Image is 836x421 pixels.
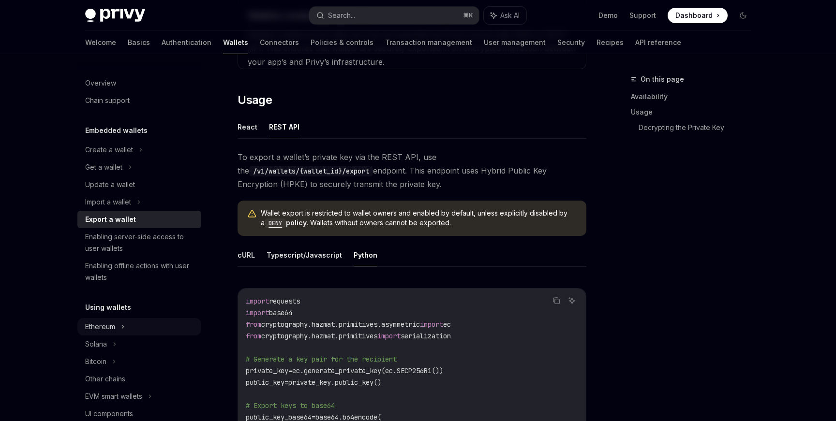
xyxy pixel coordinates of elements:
[77,92,201,109] a: Chain support
[377,332,401,340] span: import
[629,11,656,20] a: Support
[247,209,257,219] svg: Warning
[668,8,728,23] a: Dashboard
[249,166,373,176] code: /v1/wallets/{wallet_id}/export
[328,10,355,21] div: Search...
[484,7,526,24] button: Ask AI
[77,370,201,388] a: Other chains
[550,294,563,307] button: Copy the contents from the code block
[598,11,618,20] a: Demo
[420,320,443,329] span: import
[635,31,681,54] a: API reference
[77,228,201,257] a: Enabling server-side access to user wallets
[463,12,473,19] span: ⌘ K
[269,308,292,317] span: base64
[269,116,299,138] button: REST API
[354,244,377,266] button: Python
[246,297,269,305] span: import
[128,31,150,54] a: Basics
[238,116,257,138] button: React
[85,77,116,89] div: Overview
[85,408,133,420] div: UI components
[85,391,142,402] div: EVM smart wallets
[246,355,397,363] span: # Generate a key pair for the recipient
[288,366,292,375] span: =
[284,378,288,387] span: =
[223,31,248,54] a: Wallets
[77,211,201,228] a: Export a wallet
[248,30,576,67] span: Wallets created server-side can only be exported via Privy’s server-side SDKs or REST API. This e...
[162,31,211,54] a: Authentication
[292,366,443,375] span: ec.generate_private_key(ec.SECP256R1())
[631,89,759,104] a: Availability
[85,196,131,208] div: Import a wallet
[557,31,585,54] a: Security
[246,320,261,329] span: from
[385,31,472,54] a: Transaction management
[443,320,451,329] span: ec
[311,31,373,54] a: Policies & controls
[631,104,759,120] a: Usage
[261,332,377,340] span: cryptography.hazmat.primitives
[85,338,107,350] div: Solana
[85,321,115,333] div: Ethereum
[85,95,130,106] div: Chain support
[85,231,195,254] div: Enabling server-side access to user wallets
[85,179,135,190] div: Update a wallet
[85,302,131,313] h5: Using wallets
[85,31,116,54] a: Welcome
[238,150,586,191] span: To export a wallet’s private key via the REST API, use the endpoint. This endpoint uses Hybrid Pu...
[675,11,713,20] span: Dashboard
[85,125,148,136] h5: Embedded wallets
[238,92,272,108] span: Usage
[246,401,335,410] span: # Export keys to base64
[261,320,420,329] span: cryptography.hazmat.primitives.asymmetric
[77,257,201,286] a: Enabling offline actions with user wallets
[85,144,133,156] div: Create a wallet
[246,308,269,317] span: import
[269,297,300,305] span: requests
[261,208,577,228] span: Wallet export is restricted to wallet owners and enabled by default, unless explicitly disabled b...
[85,214,136,225] div: Export a wallet
[500,11,520,20] span: Ask AI
[641,73,684,85] span: On this page
[246,378,284,387] span: public_key
[85,161,122,173] div: Get a wallet
[85,356,106,367] div: Bitcoin
[735,8,751,23] button: Toggle dark mode
[597,31,624,54] a: Recipes
[238,244,255,266] button: cURL
[77,176,201,193] a: Update a wallet
[85,260,195,283] div: Enabling offline actions with user wallets
[639,120,759,135] a: Decrypting the Private Key
[77,74,201,92] a: Overview
[265,218,286,228] code: DENY
[401,332,451,340] span: serialization
[246,366,288,375] span: private_key
[566,294,578,307] button: Ask AI
[288,378,381,387] span: private_key.public_key()
[265,218,307,227] a: DENYpolicy
[85,373,125,385] div: Other chains
[260,31,299,54] a: Connectors
[246,332,261,340] span: from
[85,9,145,22] img: dark logo
[267,244,342,266] button: Typescript/Javascript
[484,31,546,54] a: User management
[310,7,479,24] button: Search...⌘K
